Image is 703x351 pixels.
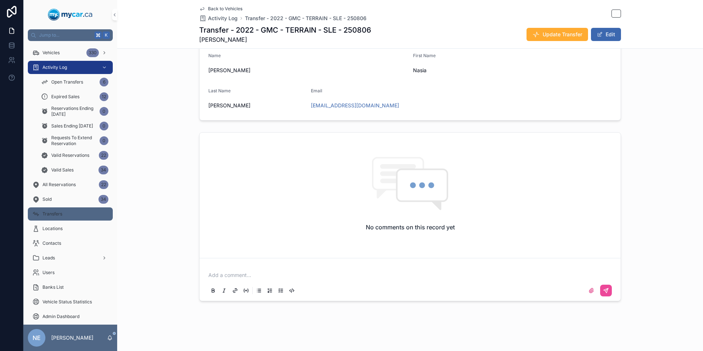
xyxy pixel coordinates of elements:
[23,41,117,325] div: scrollable content
[28,178,113,191] a: All Reservations22
[199,35,371,44] span: [PERSON_NAME]
[28,222,113,235] a: Locations
[98,195,108,204] div: 34
[42,255,55,261] span: Leads
[28,46,113,59] a: Vehicles330
[199,6,242,12] a: Back to Vehicles
[28,61,113,74] a: Activity Log
[28,237,113,250] a: Contacts
[51,167,74,173] span: Valid Sales
[51,135,97,147] span: Requests To Extend Reservation
[311,102,399,109] a: [EMAIL_ADDRESS][DOMAIN_NAME]
[42,182,76,188] span: All Reservations
[28,251,113,265] a: Leads
[86,48,99,57] div: 330
[42,284,64,290] span: Banks List
[37,163,113,177] a: Valid Sales34
[100,92,108,101] div: 12
[28,193,113,206] a: Sold34
[51,152,89,158] span: Valid Reservations
[100,78,108,86] div: 6
[543,31,582,38] span: Update Transfer
[51,334,93,341] p: [PERSON_NAME]
[42,314,79,319] span: Admin Dashboard
[245,15,367,22] a: Transfer - 2022 - GMC - TERRAIN - SLE - 250806
[199,15,238,22] a: Activity Log
[37,119,113,133] a: Sales Ending [DATE]0
[39,32,92,38] span: Jump to...
[208,15,238,22] span: Activity Log
[28,310,113,323] a: Admin Dashboard
[33,333,41,342] span: NE
[42,226,63,232] span: Locations
[99,180,108,189] div: 22
[51,94,79,100] span: Expired Sales
[51,123,93,129] span: Sales Ending [DATE]
[42,50,60,56] span: Vehicles
[413,67,612,74] span: Nasia
[28,29,113,41] button: Jump to...K
[99,151,108,160] div: 22
[208,6,242,12] span: Back to Vehicles
[28,207,113,221] a: Transfers
[208,53,221,58] span: Name
[48,9,93,21] img: App logo
[103,32,109,38] span: K
[37,90,113,103] a: Expired Sales12
[37,75,113,89] a: Open Transfers6
[42,270,55,276] span: Users
[42,240,61,246] span: Contacts
[199,25,371,35] h1: Transfer - 2022 - GMC - TERRAIN - SLE - 250806
[591,28,621,41] button: Edit
[37,149,113,162] a: Valid Reservations22
[28,295,113,308] a: Vehicle Status Statistics
[98,166,108,174] div: 34
[208,102,305,109] span: [PERSON_NAME]
[311,88,322,93] span: Email
[51,79,83,85] span: Open Transfers
[42,299,92,305] span: Vehicle Status Statistics
[42,211,62,217] span: Transfers
[42,196,52,202] span: Sold
[51,106,97,117] span: Reservations Ending [DATE]
[100,107,108,116] div: 0
[37,134,113,147] a: Requests To Extend Reservation0
[37,105,113,118] a: Reservations Ending [DATE]0
[208,67,407,74] span: [PERSON_NAME]
[413,53,436,58] span: First Name
[28,266,113,279] a: Users
[366,223,455,232] h2: No comments on this record yet
[28,281,113,294] a: Banks List
[100,136,108,145] div: 0
[527,28,588,41] button: Update Transfer
[208,88,231,93] span: Last Name
[100,122,108,130] div: 0
[42,64,67,70] span: Activity Log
